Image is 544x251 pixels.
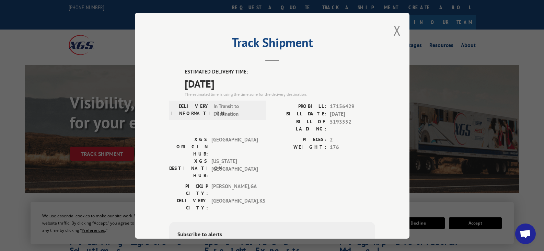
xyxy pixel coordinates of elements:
label: PROBILL: [272,102,326,110]
span: In Transit to Destination [213,102,260,118]
label: WEIGHT: [272,144,326,151]
span: [US_STATE][GEOGRAPHIC_DATA] [211,157,258,179]
span: 176 [330,144,375,151]
span: [GEOGRAPHIC_DATA] , KS [211,197,258,211]
span: 2 [330,136,375,144]
span: [PERSON_NAME] , GA [211,182,258,197]
span: [DATE] [330,110,375,118]
span: 17156429 [330,102,375,110]
div: Subscribe to alerts [177,230,367,240]
a: Open chat [515,224,536,244]
label: ESTIMATED DELIVERY TIME: [185,68,375,76]
span: 5193552 [330,118,375,132]
label: PIECES: [272,136,326,144]
h2: Track Shipment [169,38,375,51]
label: XGS ORIGIN HUB: [169,136,208,157]
span: [GEOGRAPHIC_DATA] [211,136,258,157]
label: BILL OF LADING: [272,118,326,132]
span: [DATE] [185,76,375,91]
button: Close modal [393,21,401,39]
label: BILL DATE: [272,110,326,118]
label: DELIVERY INFORMATION: [171,102,210,118]
label: XGS DESTINATION HUB: [169,157,208,179]
label: PICKUP CITY: [169,182,208,197]
label: DELIVERY CITY: [169,197,208,211]
div: The estimated time is using the time zone for the delivery destination. [185,91,375,97]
